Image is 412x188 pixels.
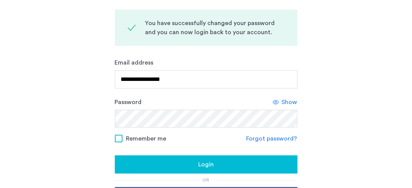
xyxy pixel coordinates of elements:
span: Remember me [126,134,167,143]
img: Verification status [127,23,136,32]
div: You have successfully changed your password and you can now login back to your account. [145,19,279,37]
span: Show [282,98,297,107]
span: or [203,178,210,182]
a: Forgot password? [247,134,297,143]
span: Login [198,160,214,169]
label: Password [115,98,142,107]
button: button [115,155,297,174]
label: Email address [115,58,154,67]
